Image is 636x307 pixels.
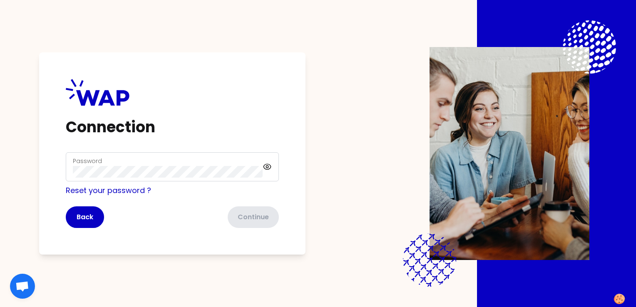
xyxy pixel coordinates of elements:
[66,119,279,136] h1: Connection
[10,274,35,299] div: Open chat
[228,206,279,228] button: Continue
[66,206,104,228] button: Back
[73,157,102,165] label: Password
[430,47,589,260] img: Description
[66,185,151,196] a: Reset your password ?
